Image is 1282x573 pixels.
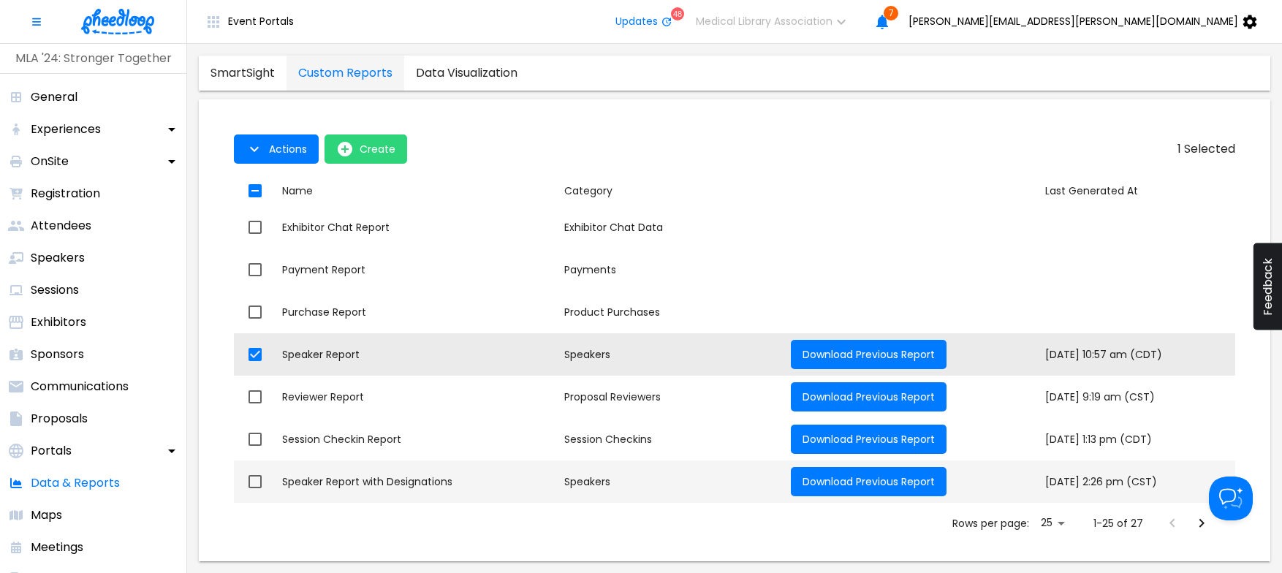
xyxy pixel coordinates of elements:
button: Updates48 [604,7,684,37]
button: [PERSON_NAME][EMAIL_ADDRESS][PERSON_NAME][DOMAIN_NAME] [897,7,1276,37]
p: Sponsors [31,346,84,363]
div: Exhibitor Chat Report [282,220,553,235]
a: data-tab-[object Object] [404,56,529,91]
p: Speakers [31,249,85,267]
div: 48 [671,7,684,20]
div: Session Checkins [564,432,779,447]
p: [DATE] 10:57 am (CDT) [1045,347,1229,363]
button: Download Previous Report [791,340,947,369]
p: 1-25 of 27 [1093,516,1143,531]
div: Product Purchases [564,305,779,319]
p: Meetings [31,539,83,556]
div: data tabs [199,56,529,91]
a: Download Previous Report [791,390,947,404]
p: General [31,88,77,106]
p: Exhibitors [31,314,86,331]
button: Sort [276,178,319,205]
div: Speaker Report with Designations [282,474,553,489]
p: Portals [31,442,72,460]
a: Download Previous Report [791,347,947,362]
p: Data & Reports [31,474,120,492]
span: [PERSON_NAME][EMAIL_ADDRESS][PERSON_NAME][DOMAIN_NAME] [909,15,1238,27]
button: Actions [234,134,319,164]
div: Speakers [564,347,779,362]
span: Feedback [1261,258,1275,316]
button: Download Previous Report [791,425,947,454]
a: Download Previous Report [791,432,947,447]
span: Create [360,143,395,155]
span: 7 [884,6,898,20]
span: Download Previous Report [803,390,935,404]
div: Session Checkin Report [282,432,553,447]
div: Speaker Report [282,347,553,362]
span: Medical Library Association [696,15,832,27]
div: Name [282,182,313,200]
button: Download Previous Report [791,467,947,496]
span: Download Previous Report [803,432,935,447]
div: Category [564,182,612,200]
p: [DATE] 1:13 pm (CDT) [1045,432,1229,447]
span: Download Previous Report [803,474,935,489]
img: logo [81,9,154,34]
div: 25 [1035,512,1070,534]
button: Download Previous Report [791,382,947,411]
button: Sort [1039,178,1144,205]
button: Sort [558,178,618,205]
p: Maps [31,506,62,524]
div: Reviewer Report [282,390,553,404]
p: [DATE] 2:26 pm (CST) [1045,474,1229,490]
button: 7 [868,7,897,37]
h6: 1 Selected [1158,139,1235,159]
button: open-Create [325,134,407,164]
div: Payments [564,262,779,277]
span: Updates [615,15,658,27]
p: Experiences [31,121,101,138]
p: OnSite [31,153,69,170]
p: Rows per page: [952,516,1029,531]
div: Exhibitor Chat Data [564,220,779,235]
button: Next Page [1187,509,1216,538]
div: Last Generated At [1045,182,1138,200]
iframe: Help Scout Beacon - Open [1209,477,1253,520]
p: [DATE] 9:19 am (CST) [1045,390,1229,405]
span: Actions [269,143,307,155]
div: Purchase Report [282,305,553,319]
p: MLA '24: Stronger Together [6,50,181,67]
p: Communications [31,378,129,395]
p: Proposals [31,410,88,428]
a: data-tab-SmartSight [199,56,287,91]
p: Sessions [31,281,79,299]
div: Proposal Reviewers [564,390,779,404]
p: Registration [31,185,100,202]
a: Download Previous Report [791,474,947,489]
span: Event Portals [228,15,294,27]
p: Attendees [31,217,91,235]
div: Payment Report [282,262,553,277]
span: Download Previous Report [803,347,935,362]
button: Event Portals [193,7,306,37]
a: data-tab-[object Object] [287,56,404,91]
div: Speakers [564,474,779,489]
button: Medical Library Association [684,7,868,37]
